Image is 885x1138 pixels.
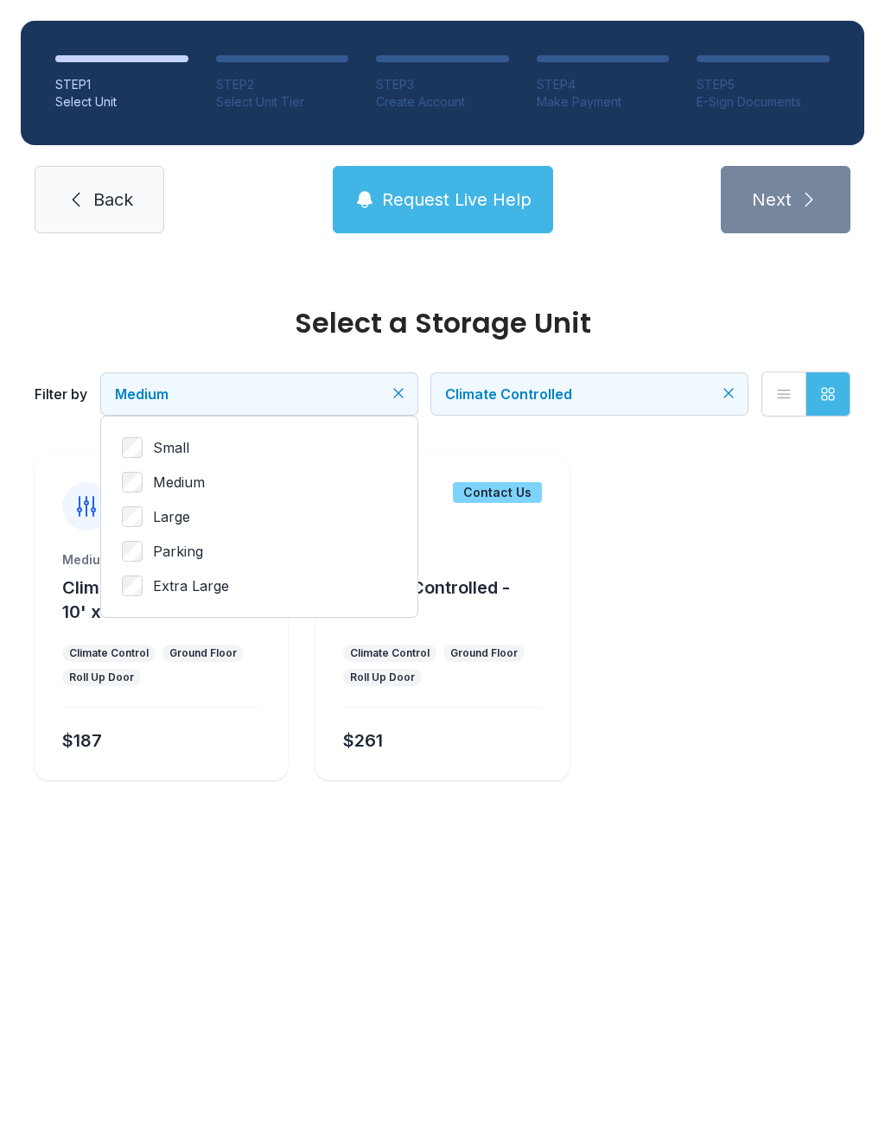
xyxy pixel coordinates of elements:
[55,76,188,93] div: STEP 1
[697,93,830,111] div: E-Sign Documents
[537,93,670,111] div: Make Payment
[720,385,737,402] button: Clear filters
[697,76,830,93] div: STEP 5
[153,575,229,596] span: Extra Large
[122,437,143,458] input: Small
[122,575,143,596] input: Extra Large
[390,385,407,402] button: Clear filters
[93,188,133,212] span: Back
[153,472,205,493] span: Medium
[55,93,188,111] div: Select Unit
[450,646,518,660] div: Ground Floor
[376,93,509,111] div: Create Account
[537,76,670,93] div: STEP 4
[62,728,102,753] div: $187
[343,728,383,753] div: $261
[169,646,237,660] div: Ground Floor
[101,373,417,415] button: Medium
[122,506,143,527] input: Large
[453,482,542,503] div: Contact Us
[62,575,281,624] button: Climate Controlled - 10' x 10'
[343,575,562,624] button: Climate Controlled - 11' x 18'
[350,671,415,684] div: Roll Up Door
[153,506,190,527] span: Large
[350,646,430,660] div: Climate Control
[62,551,260,569] div: Medium
[216,93,349,111] div: Select Unit Tier
[153,437,189,458] span: Small
[122,472,143,493] input: Medium
[69,646,149,660] div: Climate Control
[153,541,203,562] span: Parking
[752,188,792,212] span: Next
[62,577,229,622] span: Climate Controlled - 10' x 10'
[115,385,169,403] span: Medium
[382,188,532,212] span: Request Live Help
[431,373,748,415] button: Climate Controlled
[343,577,510,622] span: Climate Controlled - 11' x 18'
[216,76,349,93] div: STEP 2
[445,385,572,403] span: Climate Controlled
[343,551,541,569] div: Medium
[35,309,850,337] div: Select a Storage Unit
[376,76,509,93] div: STEP 3
[69,671,134,684] div: Roll Up Door
[122,541,143,562] input: Parking
[35,384,87,404] div: Filter by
